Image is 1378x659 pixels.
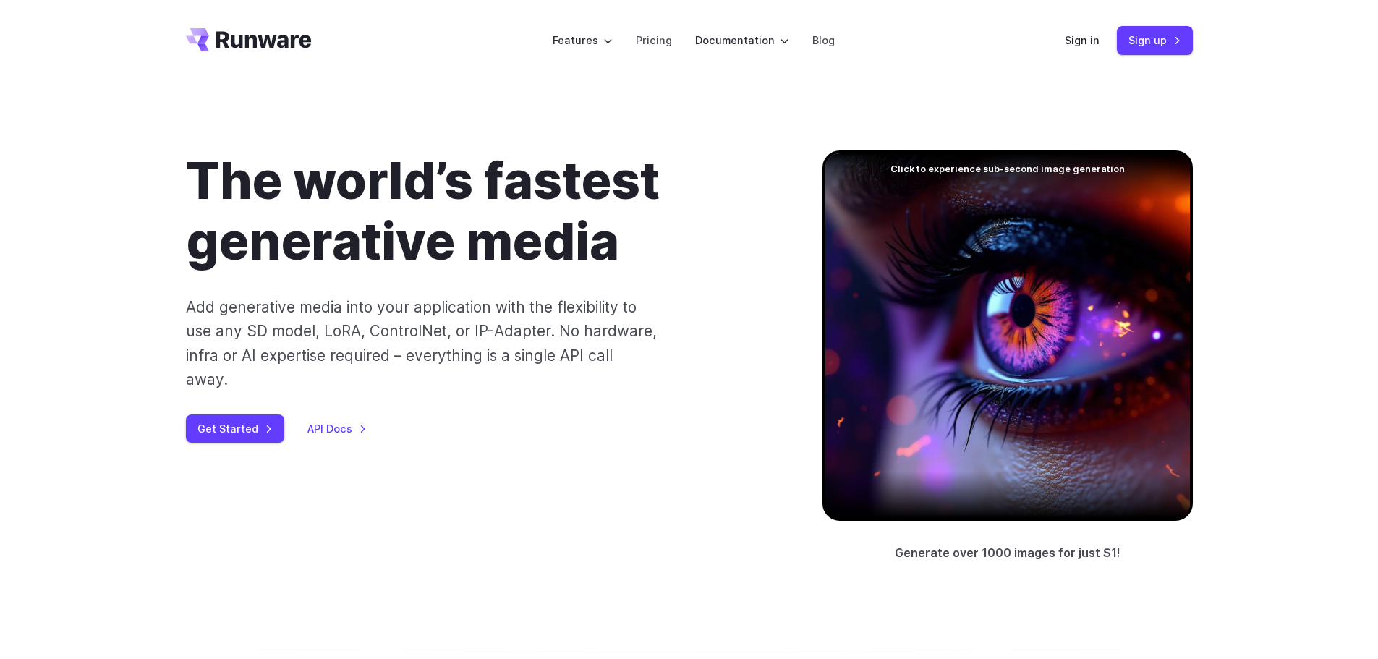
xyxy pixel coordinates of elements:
[186,28,312,51] a: Go to /
[1117,26,1193,54] a: Sign up
[1065,32,1100,48] a: Sign in
[553,32,613,48] label: Features
[812,32,835,48] a: Blog
[895,544,1120,563] p: Generate over 1000 images for just $1!
[307,420,367,437] a: API Docs
[695,32,789,48] label: Documentation
[186,295,658,391] p: Add generative media into your application with the flexibility to use any SD model, LoRA, Contro...
[186,150,776,272] h1: The world’s fastest generative media
[636,32,672,48] a: Pricing
[186,414,284,443] a: Get Started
